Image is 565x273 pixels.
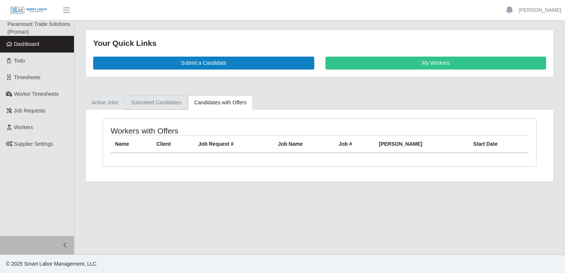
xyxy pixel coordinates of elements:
span: Workers [14,124,33,130]
span: Dashboard [14,41,40,47]
th: [PERSON_NAME] [375,135,469,153]
th: Client [152,135,194,153]
th: Job Name [274,135,334,153]
span: Supplier Settings [14,141,53,147]
th: Job Request # [194,135,274,153]
span: © 2025 Smart Labor Management, LLC [6,261,97,267]
h4: Workers with Offers [111,126,278,135]
th: Job # [334,135,375,153]
span: Job Requests [14,108,46,114]
th: Start Date [469,135,529,153]
a: Active Jobs [85,95,125,110]
div: Your Quick Links [93,37,546,49]
img: SLM Logo [10,6,47,14]
span: Timesheets [14,74,41,80]
a: My Workers [325,57,547,70]
span: Paramount Trade Solutions (Proman) [7,21,70,35]
span: Todo [14,58,25,64]
a: [PERSON_NAME] [519,6,561,14]
a: Submitted Candidates [125,95,188,110]
a: Submit a Candidate [93,57,314,70]
a: Candidates with Offers [188,95,253,110]
span: Worker Timesheets [14,91,58,97]
th: Name [111,135,152,153]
